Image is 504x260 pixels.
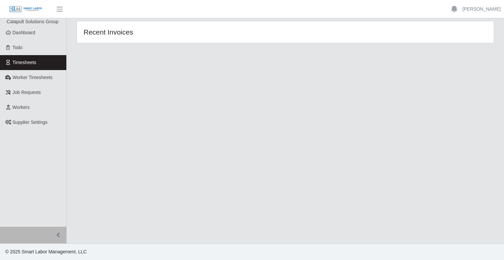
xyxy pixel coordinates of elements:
[7,19,58,24] span: Catapult Solutions Group
[13,105,30,110] span: Workers
[84,28,246,36] h4: Recent Invoices
[5,249,87,254] span: © 2025 Smart Labor Management, LLC
[13,90,41,95] span: Job Requests
[13,45,23,50] span: Todo
[13,75,52,80] span: Worker Timesheets
[9,6,42,13] img: SLM Logo
[463,6,501,13] a: [PERSON_NAME]
[13,60,36,65] span: Timesheets
[13,30,35,35] span: Dashboard
[13,120,48,125] span: Supplier Settings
